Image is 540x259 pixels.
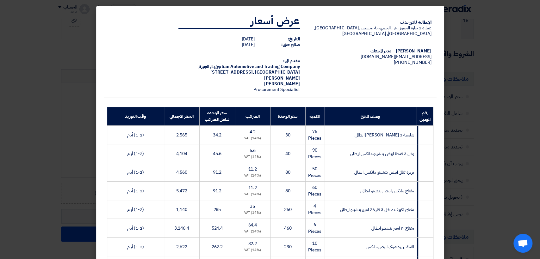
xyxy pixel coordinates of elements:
[285,132,290,138] span: 30
[176,150,187,157] span: 4,104
[324,107,417,126] th: وصف المنتج
[249,129,256,135] span: 4.2
[127,244,144,250] span: (1-2) أيام
[242,41,254,48] span: [DATE]
[238,248,268,253] div: (14%) VAT
[308,184,321,197] span: 60 Pieces
[242,36,254,42] span: [DATE]
[371,225,414,232] span: مفتاح ٢٠ امبير بتشينو ايطالى
[210,63,300,70] span: Egyptian Automotive and Trading Company,
[176,132,187,138] span: 2,565
[248,222,257,228] span: 64.4
[284,244,292,250] span: 230
[417,107,433,126] th: رقم الموديل
[127,150,144,157] span: (1-2) أيام
[176,188,187,194] span: 5,472
[107,107,164,126] th: وقت التوريد
[360,188,414,194] span: مفتاح ماتكس ابيض بتشينو ايطالى
[176,206,187,213] span: 1,140
[288,36,300,42] strong: التاريخ:
[176,244,187,250] span: 2,622
[305,107,324,126] th: الكمية
[366,244,414,250] span: لقمة بريزة شوكو ابيض ماتكس
[350,150,414,157] span: وش 3 فتحة ابيض بتشينو ماتكس ايطالى
[308,147,321,160] span: 90 Pieces
[283,57,300,64] strong: مقدم الى:
[361,53,431,60] span: [EMAIL_ADDRESS][DOMAIN_NAME]
[213,169,222,176] span: 91.2
[284,225,292,232] span: 460
[212,225,223,232] span: 524.4
[238,192,268,197] div: (14%) VAT
[513,234,532,253] div: Open chat
[127,132,144,138] span: (1-2) أيام
[394,59,431,66] span: [PHONE_NUMBER]
[251,13,300,28] strong: عرض أسعار
[198,63,300,81] span: الجيزة, [GEOGRAPHIC_DATA] ,[STREET_ADDRESS][PERSON_NAME]
[355,132,414,138] span: شاسية 3 [PERSON_NAME] ايطالى
[164,107,199,126] th: السعر الاجمالي
[248,240,257,247] span: 32.2
[314,25,431,37] span: عماره 2 حارة الجبروني ش الجمهورية رمسيس [GEOGRAPHIC_DATA], [GEOGRAPHIC_DATA], [GEOGRAPHIC_DATA]
[176,169,187,176] span: 4,560
[127,206,144,213] span: (1-2) أيام
[285,169,290,176] span: 80
[281,41,300,48] strong: صالح حتى:
[238,173,268,178] div: (14%) VAT
[238,210,268,216] div: (14%) VAT
[270,107,305,126] th: سعر الوحدة
[174,225,189,232] span: 3,146.4
[127,225,144,232] span: (1-2) أيام
[308,128,321,142] span: 75 Pieces
[212,244,223,250] span: 262.2
[285,150,290,157] span: 40
[308,166,321,179] span: 50 Pieces
[308,221,321,235] span: 6 Pieces
[235,107,270,126] th: الضرائب
[213,150,222,157] span: 45.6
[250,203,255,210] span: 35
[308,203,321,216] span: 4 Pieces
[340,206,414,213] span: مفتاح تكييف داخل 3 فاز 26 امبير بتشينو ايطالى
[238,229,268,234] div: (14%) VAT
[253,86,300,93] span: Procurement Specialist
[248,184,257,191] span: 11.2
[199,107,235,126] th: سعر الوحدة شامل الضرائب
[213,188,222,194] span: 91.2
[285,188,290,194] span: 80
[264,81,300,87] span: [PERSON_NAME]
[213,132,222,138] span: 34.2
[127,188,144,194] span: (1-2) أيام
[213,206,221,213] span: 285
[248,166,257,172] span: 11.2
[310,20,431,25] div: الإيطالية للتوريدات
[284,206,292,213] span: 250
[238,136,268,141] div: (14%) VAT
[308,240,321,253] span: 10 Pieces
[238,154,268,160] div: (14%) VAT
[354,169,414,176] span: بريزة ثنائى ابيض بتشينو ماتكس ايطالي
[127,169,144,176] span: (1-2) أيام
[249,147,256,154] span: 5.6
[310,48,431,54] div: [PERSON_NAME] – مدير المبيعات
